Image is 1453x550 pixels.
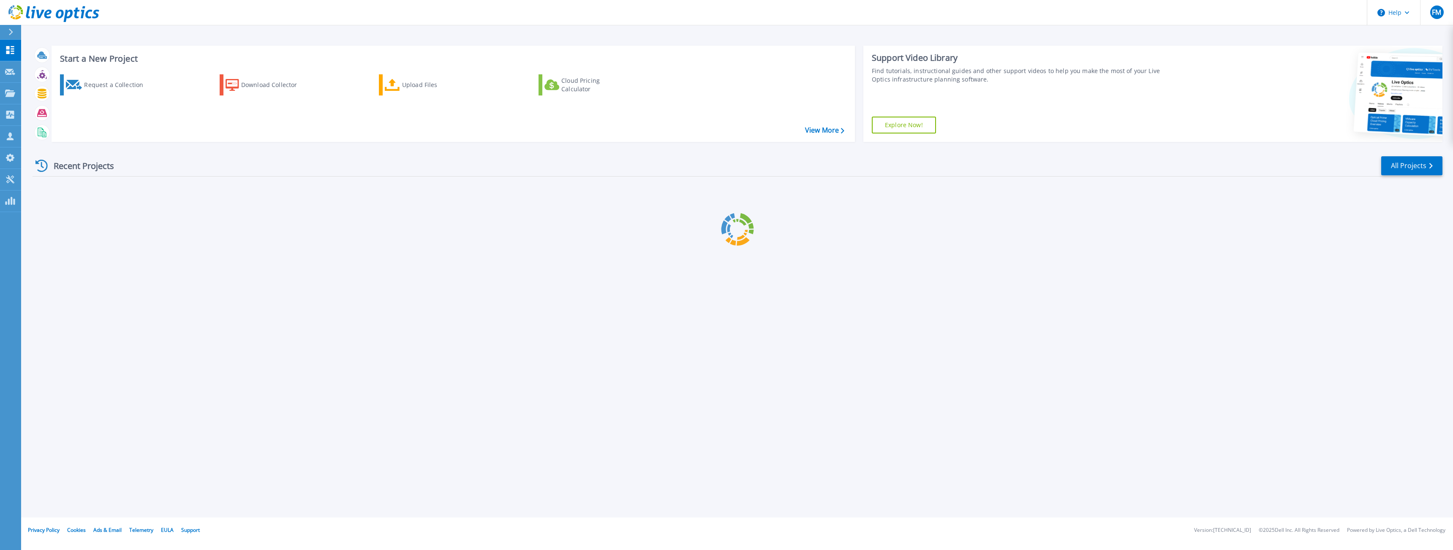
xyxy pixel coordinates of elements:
[539,74,633,95] a: Cloud Pricing Calculator
[129,526,153,534] a: Telemetry
[28,526,60,534] a: Privacy Policy
[67,526,86,534] a: Cookies
[1381,156,1442,175] a: All Projects
[561,76,629,93] div: Cloud Pricing Calculator
[1347,528,1445,533] li: Powered by Live Optics, a Dell Technology
[1259,528,1339,533] li: © 2025 Dell Inc. All Rights Reserved
[1194,528,1251,533] li: Version: [TECHNICAL_ID]
[161,526,174,534] a: EULA
[379,74,473,95] a: Upload Files
[60,74,154,95] a: Request a Collection
[402,76,470,93] div: Upload Files
[60,54,844,63] h3: Start a New Project
[1432,9,1441,16] span: FM
[241,76,309,93] div: Download Collector
[872,67,1174,84] div: Find tutorials, instructional guides and other support videos to help you make the most of your L...
[872,52,1174,63] div: Support Video Library
[93,526,122,534] a: Ads & Email
[181,526,200,534] a: Support
[84,76,152,93] div: Request a Collection
[33,155,125,176] div: Recent Projects
[805,126,844,134] a: View More
[872,117,936,133] a: Explore Now!
[220,74,314,95] a: Download Collector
